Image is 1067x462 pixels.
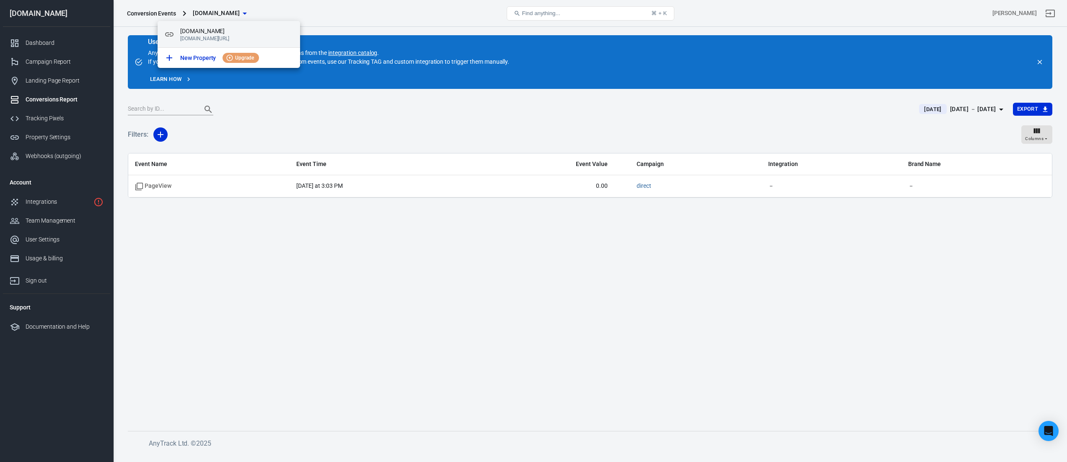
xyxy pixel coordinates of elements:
p: New Property [180,54,216,62]
span: [DOMAIN_NAME] [180,27,293,36]
span: Upgrade [232,54,257,62]
div: [DOMAIN_NAME][DOMAIN_NAME][URL] [158,21,300,48]
div: Open Intercom Messenger [1039,421,1059,441]
p: [DOMAIN_NAME][URL] [180,36,293,42]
